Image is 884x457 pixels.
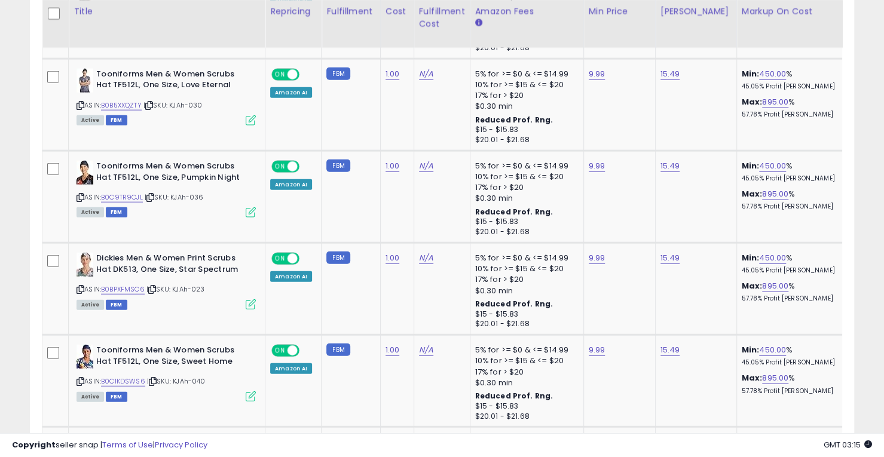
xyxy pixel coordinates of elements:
[419,5,465,30] div: Fulfillment Cost
[742,161,841,183] div: %
[475,355,574,366] div: 10% for >= $15 & <= $20
[326,5,375,18] div: Fulfillment
[589,252,605,264] a: 9.99
[475,299,553,309] b: Reduced Prof. Rng.
[386,344,400,356] a: 1.00
[77,345,93,369] img: 41hdDl1J+3L._SL40_.jpg
[106,392,127,402] span: FBM
[101,284,145,295] a: B0BPXFMSC6
[77,161,93,185] img: 41qTCgb50ZL._SL40_.jpg
[475,286,574,296] div: $0.30 min
[77,69,256,124] div: ASIN:
[475,69,574,79] div: 5% for >= $0 & <= $14.99
[326,68,350,80] small: FBM
[12,439,56,450] strong: Copyright
[824,439,872,450] span: 2025-09-15 03:15 GMT
[742,344,760,355] b: Min:
[742,160,760,171] b: Min:
[762,188,788,200] a: 895.00
[475,161,574,171] div: 5% for >= $0 & <= $14.99
[96,345,241,370] b: Tooniforms Men & Women Scrubs Hat TF512L, One Size, Sweet Home
[12,440,207,451] div: seller snap | |
[742,253,841,275] div: %
[145,192,204,202] span: | SKU: KJAh-036
[759,160,786,172] a: 450.00
[759,344,786,356] a: 450.00
[475,90,574,101] div: 17% for > $20
[742,373,841,395] div: %
[326,160,350,172] small: FBM
[742,266,841,275] p: 45.05% Profit [PERSON_NAME]
[419,344,433,356] a: N/A
[660,68,680,80] a: 15.49
[742,189,841,211] div: %
[386,252,400,264] a: 1.00
[96,253,241,278] b: Dickies Men & Women Print Scrubs Hat DK513, One Size, Star Spectrum
[475,345,574,355] div: 5% for >= $0 & <= $14.99
[419,252,433,264] a: N/A
[298,162,317,172] span: OFF
[273,162,287,172] span: ON
[77,115,104,125] span: All listings currently available for purchase on Amazon
[742,69,841,91] div: %
[270,363,312,374] div: Amazon AI
[742,111,841,119] p: 57.78% Profit [PERSON_NAME]
[742,97,841,119] div: %
[270,87,312,98] div: Amazon AI
[660,252,680,264] a: 15.49
[759,252,786,264] a: 450.00
[742,96,763,108] b: Max:
[660,344,680,356] a: 15.49
[270,271,312,282] div: Amazon AI
[270,179,312,190] div: Amazon AI
[742,82,841,91] p: 45.05% Profit [PERSON_NAME]
[762,96,788,108] a: 895.00
[762,372,788,384] a: 895.00
[589,344,605,356] a: 9.99
[475,253,574,263] div: 5% for >= $0 & <= $14.99
[660,5,732,18] div: [PERSON_NAME]
[386,160,400,172] a: 1.00
[742,203,841,211] p: 57.78% Profit [PERSON_NAME]
[326,343,350,356] small: FBM
[475,125,574,135] div: $15 - $15.83
[77,69,93,93] img: 41rCgi3St5L._SL40_.jpg
[147,376,206,386] span: | SKU: KJAh-040
[77,207,104,217] span: All listings currently available for purchase on Amazon
[106,207,127,217] span: FBM
[742,387,841,395] p: 57.78% Profit [PERSON_NAME]
[475,5,579,18] div: Amazon Fees
[386,68,400,80] a: 1.00
[419,160,433,172] a: N/A
[101,100,142,111] a: B0B5XXQZTY
[298,69,317,79] span: OFF
[742,280,763,292] b: Max:
[742,5,845,18] div: Markup on Cost
[298,346,317,356] span: OFF
[102,439,153,450] a: Terms of Use
[475,391,553,401] b: Reduced Prof. Rng.
[155,439,207,450] a: Privacy Policy
[273,254,287,264] span: ON
[736,1,850,48] th: The percentage added to the cost of goods (COGS) that forms the calculator for Min & Max prices.
[589,68,605,80] a: 9.99
[270,5,316,18] div: Repricing
[77,345,256,400] div: ASIN:
[742,281,841,303] div: %
[273,69,287,79] span: ON
[475,193,574,204] div: $0.30 min
[475,135,574,145] div: $20.01 - $21.68
[475,182,574,193] div: 17% for > $20
[475,115,553,125] b: Reduced Prof. Rng.
[475,378,574,388] div: $0.30 min
[475,263,574,274] div: 10% for >= $15 & <= $20
[386,5,409,18] div: Cost
[475,274,574,285] div: 17% for > $20
[77,253,93,277] img: 41KiwrWIYFL._SL40_.jpg
[77,161,256,216] div: ASIN:
[475,309,574,320] div: $15 - $15.83
[589,160,605,172] a: 9.99
[96,69,241,94] b: Tooniforms Men & Women Scrubs Hat TF512L, One Size, Love Eternal
[101,192,143,203] a: B0C9TR9CJL
[759,68,786,80] a: 450.00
